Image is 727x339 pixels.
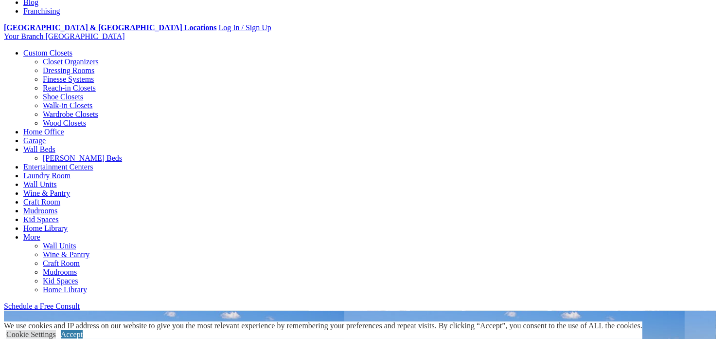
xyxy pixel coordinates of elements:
[23,7,60,15] a: Franchising
[23,145,55,153] a: Wall Beds
[45,32,124,40] span: [GEOGRAPHIC_DATA]
[4,32,43,40] span: Your Branch
[23,215,58,224] a: Kid Spaces
[4,302,80,310] a: Schedule a Free Consult (opens a dropdown menu)
[23,189,70,197] a: Wine & Pantry
[23,224,68,232] a: Home Library
[43,84,96,92] a: Reach-in Closets
[218,23,271,32] a: Log In / Sign Up
[23,233,40,241] a: More menu text will display only on big screen
[43,285,87,294] a: Home Library
[4,23,216,32] a: [GEOGRAPHIC_DATA] & [GEOGRAPHIC_DATA] Locations
[23,198,60,206] a: Craft Room
[43,75,94,83] a: Finesse Systems
[23,171,71,180] a: Laundry Room
[43,250,89,259] a: Wine & Pantry
[4,321,642,330] div: We use cookies and IP address on our website to give you the most relevant experience by remember...
[43,101,92,110] a: Walk-in Closets
[43,66,94,75] a: Dressing Rooms
[23,207,57,215] a: Mudrooms
[43,268,77,276] a: Mudrooms
[23,136,46,145] a: Garage
[43,154,122,162] a: [PERSON_NAME] Beds
[43,242,76,250] a: Wall Units
[43,277,78,285] a: Kid Spaces
[4,32,125,40] a: Your Branch [GEOGRAPHIC_DATA]
[23,49,72,57] a: Custom Closets
[43,119,86,127] a: Wood Closets
[43,57,99,66] a: Closet Organizers
[43,259,80,267] a: Craft Room
[43,93,83,101] a: Shoe Closets
[6,330,56,339] a: Cookie Settings
[23,163,93,171] a: Entertainment Centers
[23,180,56,188] a: Wall Units
[23,128,64,136] a: Home Office
[43,110,98,118] a: Wardrobe Closets
[61,330,83,339] a: Accept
